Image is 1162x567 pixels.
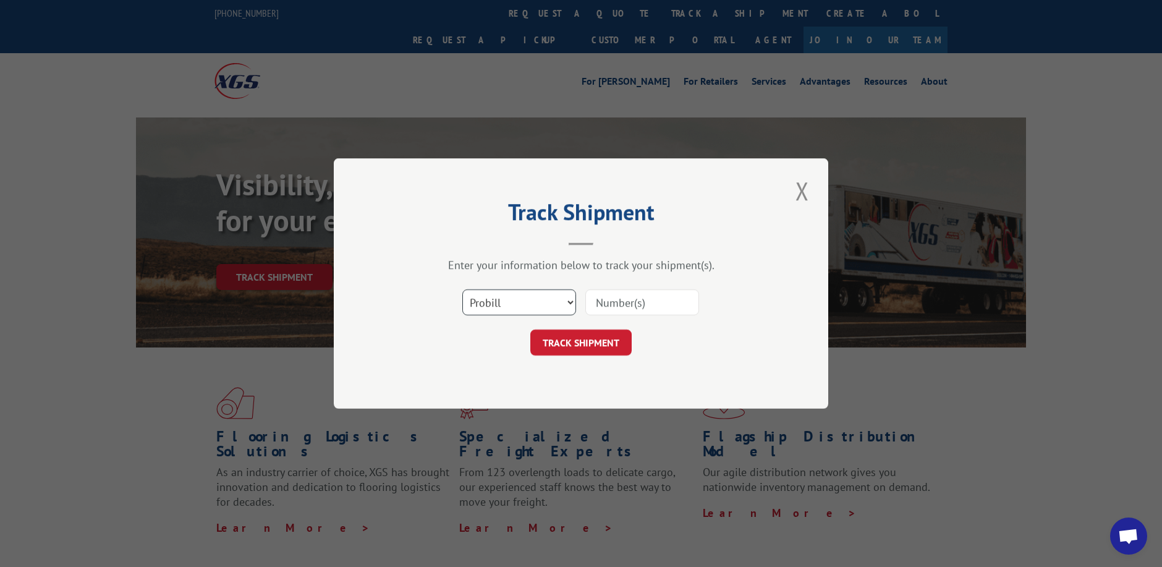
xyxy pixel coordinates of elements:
a: Open chat [1110,518,1147,555]
button: TRACK SHIPMENT [530,330,632,356]
button: Close modal [792,174,813,208]
div: Enter your information below to track your shipment(s). [396,258,766,272]
input: Number(s) [585,289,699,315]
h2: Track Shipment [396,203,766,227]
